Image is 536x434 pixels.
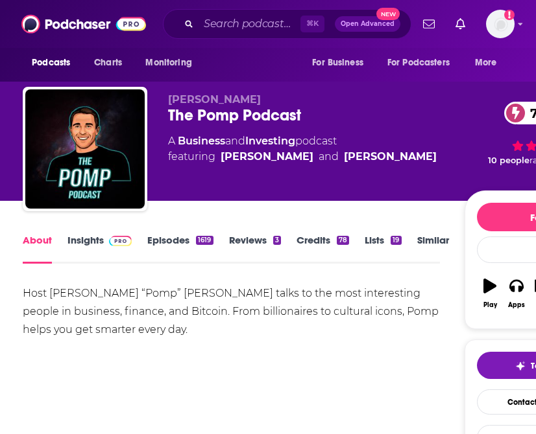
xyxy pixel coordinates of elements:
[376,8,400,20] span: New
[21,12,146,36] img: Podchaser - Follow, Share and Rate Podcasts
[344,149,437,165] a: John Pompliano
[221,149,313,165] a: Anthony Pompliano
[163,9,411,39] div: Search podcasts, credits, & more...
[168,93,261,106] span: [PERSON_NAME]
[503,270,530,317] button: Apps
[486,10,515,38] img: User Profile
[229,234,281,264] a: Reviews3
[486,10,515,38] span: Logged in as CommsPodchaser
[450,13,470,35] a: Show notifications dropdown
[312,54,363,72] span: For Business
[273,236,281,245] div: 3
[365,234,401,264] a: Lists19
[168,149,437,165] span: featuring
[515,361,526,371] img: tell me why sparkle
[225,135,245,147] span: and
[341,21,395,27] span: Open Advanced
[418,13,440,35] a: Show notifications dropdown
[23,284,440,339] div: Host [PERSON_NAME] “Pomp” [PERSON_NAME] talks to the most interesting people in business, finance...
[337,236,349,245] div: 78
[477,270,504,317] button: Play
[486,10,515,38] button: Show profile menu
[196,236,213,245] div: 1619
[391,236,401,245] div: 19
[86,51,130,75] a: Charts
[199,14,300,34] input: Search podcasts, credits, & more...
[303,51,380,75] button: open menu
[466,51,513,75] button: open menu
[475,54,497,72] span: More
[245,135,295,147] a: Investing
[483,301,497,309] div: Play
[178,135,225,147] a: Business
[145,54,191,72] span: Monitoring
[417,234,449,264] a: Similar
[25,89,145,209] img: The Pomp Podcast
[508,301,525,309] div: Apps
[32,54,70,72] span: Podcasts
[319,149,339,165] span: and
[67,234,132,264] a: InsightsPodchaser Pro
[147,234,213,264] a: Episodes1619
[488,155,530,165] span: 10 people
[168,133,437,165] div: A podcast
[94,54,122,72] span: Charts
[23,51,87,75] button: open menu
[379,51,469,75] button: open menu
[335,16,400,32] button: Open AdvancedNew
[109,236,132,246] img: Podchaser Pro
[504,10,515,20] svg: Add a profile image
[23,234,52,264] a: About
[387,54,450,72] span: For Podcasters
[297,234,349,264] a: Credits78
[136,51,208,75] button: open menu
[300,16,324,32] span: ⌘ K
